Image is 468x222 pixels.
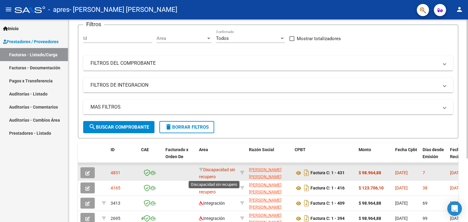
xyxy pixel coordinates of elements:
[450,170,463,175] span: [DATE]
[423,216,427,221] span: 99
[159,121,214,133] button: Borrar Filtros
[89,124,149,130] span: Buscar Comprobante
[216,36,229,41] span: Todos
[249,198,282,210] span: [PERSON_NAME] [PERSON_NAME]
[69,3,177,16] span: - [PERSON_NAME] [PERSON_NAME]
[197,143,238,170] datatable-header-cell: Area
[423,147,444,159] span: Días desde Emisión
[420,143,448,170] datatable-header-cell: Días desde Emisión
[83,78,453,92] mat-expansion-panel-header: FILTROS DE INTEGRACION
[90,82,438,88] mat-panel-title: FILTROS DE INTEGRACION
[395,147,417,152] span: Fecha Cpbt
[310,201,345,206] strong: Factura C: 1 - 409
[295,147,306,152] span: CPBT
[83,121,154,133] button: Buscar Comprobante
[359,147,371,152] span: Monto
[450,186,463,190] span: [DATE]
[423,170,425,175] span: 7
[356,143,393,170] datatable-header-cell: Monto
[108,143,139,170] datatable-header-cell: ID
[310,216,345,221] strong: Factura C: 1 - 394
[111,186,120,190] span: 4165
[395,201,408,206] span: [DATE]
[249,167,282,179] span: [PERSON_NAME] [PERSON_NAME]
[165,123,172,130] mat-icon: delete
[141,147,149,152] span: CAE
[3,25,19,32] span: Inicio
[111,201,120,206] span: 3413
[249,147,274,152] span: Razón Social
[89,123,96,130] mat-icon: search
[83,56,453,71] mat-expansion-panel-header: FILTROS DEL COMPROBANTE
[199,201,225,206] span: Integración
[303,183,310,193] i: Descargar documento
[450,216,463,221] span: [DATE]
[393,143,420,170] datatable-header-cell: Fecha Cpbt
[359,186,384,190] strong: $ 123.706,10
[395,170,408,175] span: [DATE]
[249,197,290,210] div: 27388422470
[90,60,438,67] mat-panel-title: FILTROS DEL COMPROBANTE
[292,143,356,170] datatable-header-cell: CPBT
[111,216,120,221] span: 2695
[359,170,381,175] strong: $ 98.964,88
[83,100,453,114] mat-expansion-panel-header: MAS FILTROS
[246,143,292,170] datatable-header-cell: Razón Social
[111,170,120,175] span: 4831
[163,143,197,170] datatable-header-cell: Facturado x Orden De
[199,216,225,221] span: Integración
[359,201,381,206] strong: $ 98.964,88
[249,182,282,194] span: [PERSON_NAME] [PERSON_NAME]
[199,182,235,194] span: Discapacidad sin recupero
[303,198,310,208] i: Descargar documento
[199,147,208,152] span: Area
[90,104,438,110] mat-panel-title: MAS FILTROS
[423,186,427,190] span: 38
[395,186,408,190] span: [DATE]
[450,147,467,159] span: Fecha Recibido
[359,216,381,221] strong: $ 98.964,88
[297,35,341,42] span: Mostrar totalizadores
[395,216,408,221] span: [DATE]
[165,124,209,130] span: Borrar Filtros
[303,168,310,178] i: Descargar documento
[5,6,12,13] mat-icon: menu
[83,20,104,29] h3: Filtros
[48,3,69,16] span: - apres
[450,201,463,206] span: [DATE]
[111,147,115,152] span: ID
[423,201,427,206] span: 69
[3,38,58,45] span: Prestadores / Proveedores
[165,147,188,159] span: Facturado x Orden De
[310,171,345,175] strong: Factura C: 1 - 431
[447,201,462,216] div: Open Intercom Messenger
[249,166,290,179] div: 27388422470
[199,167,235,179] span: Discapacidad sin recupero
[310,186,345,191] strong: Factura C: 1 - 416
[456,6,463,13] mat-icon: person
[139,143,163,170] datatable-header-cell: CAE
[249,182,290,194] div: 27388422470
[157,36,206,41] span: Area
